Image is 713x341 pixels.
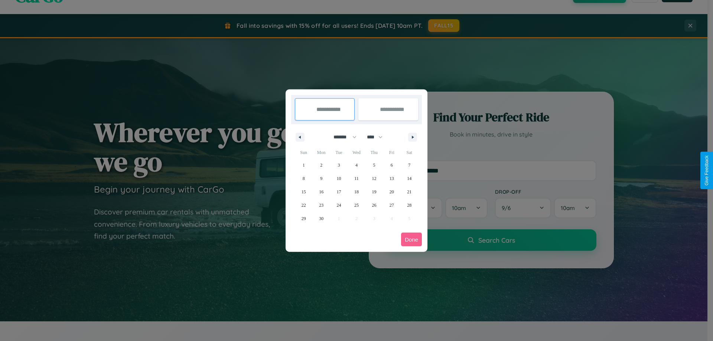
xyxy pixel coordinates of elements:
[295,158,312,172] button: 1
[407,185,411,199] span: 21
[295,212,312,225] button: 29
[348,172,365,185] button: 11
[355,158,358,172] span: 4
[401,199,418,212] button: 28
[383,147,400,158] span: Fri
[319,185,323,199] span: 16
[302,185,306,199] span: 15
[348,185,365,199] button: 18
[319,199,323,212] span: 23
[330,199,348,212] button: 24
[302,212,306,225] span: 29
[383,185,400,199] button: 20
[312,199,330,212] button: 23
[407,172,411,185] span: 14
[383,172,400,185] button: 13
[330,185,348,199] button: 17
[320,158,322,172] span: 2
[295,147,312,158] span: Sun
[330,158,348,172] button: 3
[365,185,383,199] button: 19
[401,233,422,246] button: Done
[295,199,312,212] button: 22
[295,172,312,185] button: 8
[354,172,359,185] span: 11
[338,158,340,172] span: 3
[407,199,411,212] span: 28
[303,158,305,172] span: 1
[401,172,418,185] button: 14
[365,172,383,185] button: 12
[303,172,305,185] span: 8
[373,158,375,172] span: 5
[337,199,341,212] span: 24
[383,199,400,212] button: 27
[354,185,359,199] span: 18
[390,172,394,185] span: 13
[320,172,322,185] span: 9
[312,158,330,172] button: 2
[383,158,400,172] button: 6
[348,147,365,158] span: Wed
[372,185,376,199] span: 19
[365,147,383,158] span: Thu
[372,172,376,185] span: 12
[365,199,383,212] button: 26
[312,147,330,158] span: Mon
[337,185,341,199] span: 17
[348,199,365,212] button: 25
[704,155,709,186] div: Give Feedback
[354,199,359,212] span: 25
[330,172,348,185] button: 10
[391,158,393,172] span: 6
[390,199,394,212] span: 27
[390,185,394,199] span: 20
[401,158,418,172] button: 7
[330,147,348,158] span: Tue
[312,212,330,225] button: 30
[348,158,365,172] button: 4
[319,212,323,225] span: 30
[365,158,383,172] button: 5
[312,172,330,185] button: 9
[372,199,376,212] span: 26
[408,158,410,172] span: 7
[312,185,330,199] button: 16
[295,185,312,199] button: 15
[302,199,306,212] span: 22
[401,147,418,158] span: Sat
[337,172,341,185] span: 10
[401,185,418,199] button: 21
